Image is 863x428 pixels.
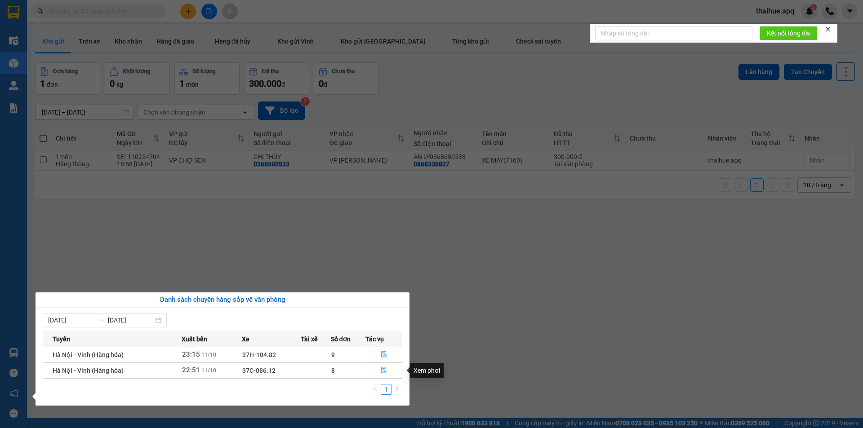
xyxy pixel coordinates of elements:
[43,295,402,305] div: Danh sách chuyến hàng sắp về văn phòng
[53,351,124,358] span: Hà Nội - Vinh (Hàng hóa)
[394,386,400,392] span: right
[53,367,124,374] span: Hà Nội - Vinh (Hàng hóa)
[97,317,104,324] span: to
[373,386,378,392] span: left
[331,334,351,344] span: Số đơn
[242,334,249,344] span: Xe
[301,334,318,344] span: Tài xế
[825,26,831,32] span: close
[410,363,444,378] div: Xem phơi
[391,384,402,395] button: right
[242,351,276,358] span: 37H-104.82
[108,315,153,325] input: Đến ngày
[760,26,818,40] button: Kết nối tổng đài
[767,28,810,38] span: Kết nối tổng đài
[366,348,402,362] button: file-done
[97,317,104,324] span: swap-right
[201,352,216,358] span: 11/10
[331,367,335,374] span: 8
[366,363,402,378] button: file-done
[182,350,200,358] span: 23:15
[381,384,391,395] li: 1
[182,334,207,344] span: Xuất bến
[391,384,402,395] li: Next Page
[48,315,93,325] input: Từ ngày
[370,384,381,395] li: Previous Page
[182,366,200,374] span: 22:51
[53,334,70,344] span: Tuyến
[365,334,384,344] span: Tác vụ
[381,384,391,394] a: 1
[370,384,381,395] button: left
[201,367,216,374] span: 11/10
[381,351,387,358] span: file-done
[595,26,752,40] input: Nhập số tổng đài
[331,351,335,358] span: 9
[381,367,387,374] span: file-done
[242,367,276,374] span: 37C-086.12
